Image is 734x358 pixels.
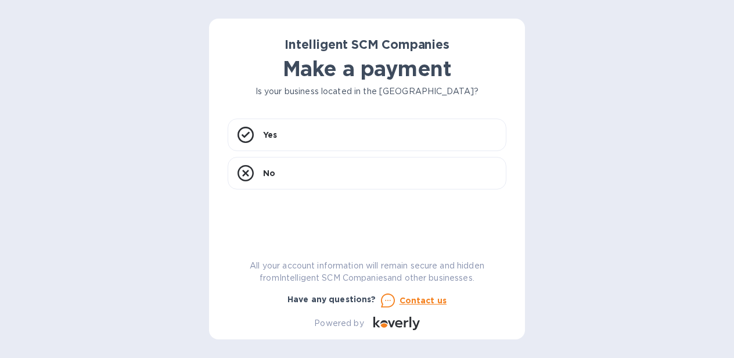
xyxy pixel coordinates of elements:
[285,37,449,52] b: Intelligent SCM Companies
[263,167,275,179] p: No
[287,295,376,304] b: Have any questions?
[400,296,447,305] u: Contact us
[228,260,506,284] p: All your account information will remain secure and hidden from Intelligent SCM Companies and oth...
[263,129,277,141] p: Yes
[228,85,506,98] p: Is your business located in the [GEOGRAPHIC_DATA]?
[228,56,506,81] h1: Make a payment
[314,317,364,330] p: Powered by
